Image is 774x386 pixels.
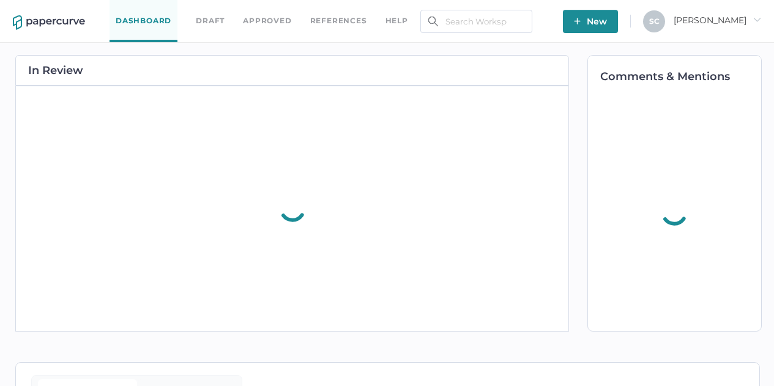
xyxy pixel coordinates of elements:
[574,10,607,33] span: New
[753,15,761,24] i: arrow_right
[674,15,761,26] span: [PERSON_NAME]
[13,15,85,30] img: papercurve-logo-colour.7244d18c.svg
[310,14,367,28] a: References
[267,180,318,237] div: animation
[649,184,699,240] div: animation
[649,17,660,26] span: S C
[196,14,225,28] a: Draft
[563,10,618,33] button: New
[428,17,438,26] img: search.bf03fe8b.svg
[385,14,408,28] div: help
[28,65,83,76] h2: In Review
[600,71,761,82] h2: Comments & Mentions
[420,10,532,33] input: Search Workspace
[243,14,291,28] a: Approved
[574,18,581,24] img: plus-white.e19ec114.svg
